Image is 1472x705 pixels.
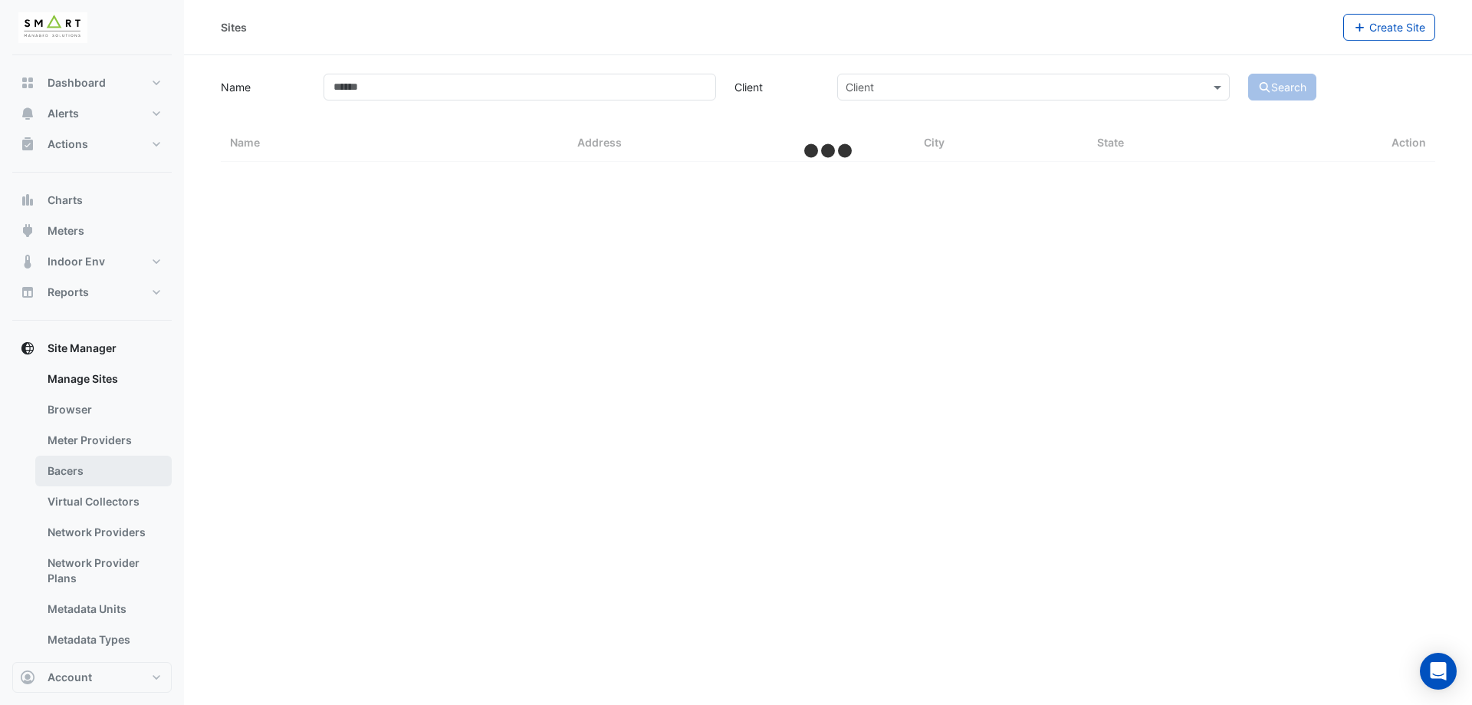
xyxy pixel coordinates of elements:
a: Metadata [35,655,172,686]
span: Account [48,670,92,685]
button: Dashboard [12,68,172,98]
span: State [1097,136,1124,149]
a: Meter Providers [35,425,172,456]
span: Address [577,136,622,149]
button: Reports [12,277,172,308]
app-icon: Actions [20,137,35,152]
img: Company Logo [18,12,87,43]
a: Metadata Types [35,624,172,655]
span: Site Manager [48,341,117,356]
button: Account [12,662,172,693]
span: Action [1391,134,1426,152]
span: Meters [48,223,84,239]
button: Charts [12,185,172,216]
button: Indoor Env [12,246,172,277]
button: Site Manager [12,333,172,364]
span: Dashboard [48,75,106,91]
label: Client [725,74,828,100]
span: Charts [48,193,83,208]
app-icon: Alerts [20,106,35,121]
a: Manage Sites [35,364,172,394]
a: Metadata Units [35,594,172,624]
app-icon: Indoor Env [20,254,35,269]
label: Name [212,74,314,100]
span: Alerts [48,106,79,121]
app-icon: Meters [20,223,35,239]
div: Open Intercom Messenger [1420,653,1457,690]
app-icon: Charts [20,193,35,208]
a: Bacers [35,456,172,486]
span: Actions [48,137,88,152]
span: Create Site [1369,21,1425,34]
button: Meters [12,216,172,246]
app-icon: Site Manager [20,341,35,356]
app-icon: Dashboard [20,75,35,91]
button: Alerts [12,98,172,129]
button: Actions [12,129,172,160]
a: Network Providers [35,517,172,548]
span: City [924,136,945,149]
div: Sites [221,19,247,35]
button: Create Site [1343,14,1436,41]
span: Indoor Env [48,254,105,269]
span: Reports [48,285,89,300]
app-icon: Reports [20,285,35,300]
a: Network Provider Plans [35,548,172,594]
a: Browser [35,394,172,425]
a: Virtual Collectors [35,486,172,517]
span: Name [230,136,260,149]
